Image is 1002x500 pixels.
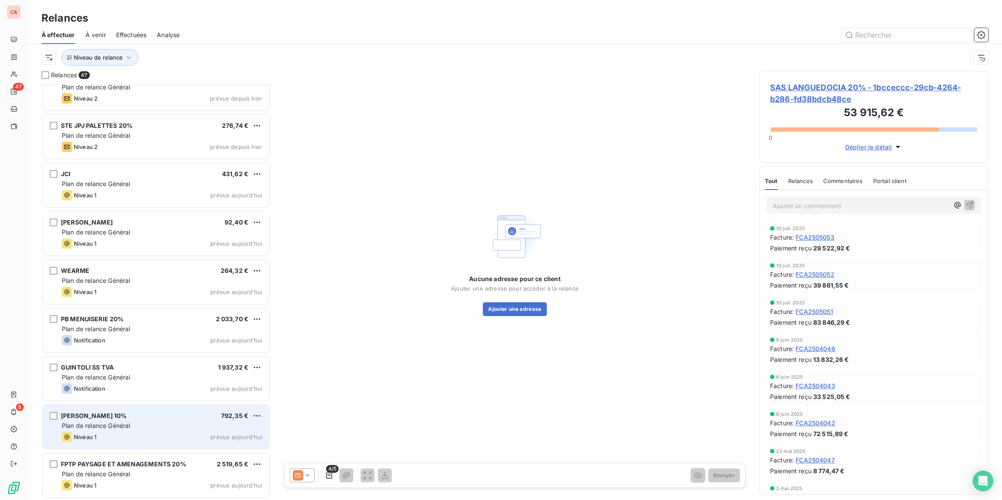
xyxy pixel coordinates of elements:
span: 5 [16,403,24,411]
span: 72 515,89 € [813,429,849,438]
span: prévue aujourd’hui [210,240,262,247]
span: 47 [79,71,89,79]
span: Facture : [770,233,794,242]
span: prévue aujourd’hui [210,192,262,199]
span: Paiement reçu [770,429,812,438]
span: [PERSON_NAME] 10% [61,412,127,419]
span: WEARME [61,267,89,274]
span: FCA2504043 [796,381,835,390]
span: 92,40 € [225,218,248,226]
span: 264,32 € [221,267,248,274]
span: 1 937,32 € [218,364,249,371]
div: Open Intercom Messenger [973,471,993,491]
h3: Relances [41,10,88,26]
span: 6 juin 2025 [776,374,803,380]
span: À effectuer [41,31,75,39]
span: Analyse [157,31,180,39]
span: 276,74 € [222,122,248,129]
span: FCA2504047 [796,456,835,465]
span: Paiement reçu [770,392,812,401]
span: prévue depuis hier [210,143,262,150]
span: Plan de relance Général [62,132,130,139]
span: 10 juil. 2025 [776,226,805,231]
span: Facture : [770,344,794,353]
span: 2 033,70 € [216,315,249,323]
div: grid [41,85,270,500]
span: Tout [765,177,778,184]
span: Commentaires [823,177,863,184]
span: SAS LANGUEDOCIA 20% - 1bcceccc-29cb-4264-b286-fd38bdcb48ce [770,82,977,105]
span: Paiement reçu [770,466,812,475]
span: 39 861,55 € [813,281,849,290]
span: Notification [74,337,105,344]
input: Rechercher [841,28,971,42]
span: Effectuées [116,31,147,39]
span: Plan de relance Général [62,325,130,332]
span: 6 juin 2025 [776,411,803,417]
span: Aucune adresse pour ce client [469,275,560,283]
span: prévue depuis hier [210,95,262,102]
span: prévue aujourd’hui [210,434,262,440]
span: 792,35 € [221,412,248,419]
span: Relances [788,177,813,184]
span: GUINTOLI SS TVA [61,364,114,371]
span: prévue aujourd’hui [210,482,262,489]
span: 2 519,65 € [217,460,249,468]
span: Plan de relance Général [62,228,130,236]
span: Paiement reçu [770,281,812,290]
span: Ajouter une adresse pour accéder à la relance [451,285,579,292]
span: STE JPJ PALETTES 20% [61,122,133,129]
button: Envoyer [708,468,740,482]
span: FCA2505053 [796,233,834,242]
img: Logo LeanPay [7,481,21,495]
span: Portail client [873,177,907,184]
span: FCA2505052 [796,270,834,279]
span: 4/5 [326,465,339,473]
span: FPTP PAYSAGE ET AMENAGEMENTS 20% [61,460,186,468]
span: FCA2504046 [796,344,835,353]
h3: 53 915,62 € [770,105,977,122]
span: Facture : [770,381,794,390]
span: 2 mai 2025 [776,486,803,491]
span: 83 846,29 € [813,318,850,327]
span: Plan de relance Général [62,373,130,381]
span: 431,62 € [222,170,248,177]
span: Niveau 2 [74,143,98,150]
span: Niveau 1 [74,192,96,199]
span: FCA2505051 [796,307,833,316]
span: Notification [74,385,105,392]
span: Niveau 1 [74,434,96,440]
span: 0 [769,134,772,141]
span: Facture : [770,418,794,427]
span: prévue aujourd’hui [210,337,262,344]
span: Relances [51,71,77,79]
span: Paiement reçu [770,355,812,364]
span: [PERSON_NAME] [61,218,113,226]
span: À venir [86,31,106,39]
span: Facture : [770,307,794,316]
span: prévue aujourd’hui [210,288,262,295]
button: Ajouter une adresse [483,302,546,316]
span: Facture : [770,270,794,279]
span: 23 mai 2025 [776,449,806,454]
span: Niveau 2 [74,95,98,102]
span: Facture : [770,456,794,465]
button: Niveau de relance [61,49,139,66]
a: 47 [7,85,20,98]
div: CA [7,5,21,19]
span: Niveau de relance [74,54,123,61]
span: PB MENUISERIE 20% [61,315,124,323]
span: 33 525,05 € [813,392,850,401]
span: 8 774,47 € [813,466,845,475]
span: Plan de relance Général [62,180,130,187]
span: Paiement reçu [770,244,812,253]
span: Plan de relance Général [62,83,130,91]
span: Plan de relance Général [62,277,130,284]
span: Plan de relance Général [62,422,130,429]
span: Niveau 1 [74,482,96,489]
span: Plan de relance Général [62,470,130,478]
span: 6 juin 2025 [776,337,803,342]
span: 29 522,92 € [813,244,850,253]
span: Déplier le détail [845,142,892,152]
img: Empty state [487,209,542,264]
